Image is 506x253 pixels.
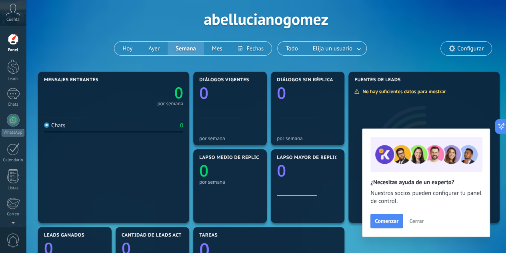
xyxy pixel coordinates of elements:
div: Leads [2,76,25,82]
div: WhatsApp [2,129,24,137]
span: Cuenta [6,17,20,22]
span: Mensajes entrantes [44,77,98,83]
a: 0 [114,82,183,103]
div: por semana [199,179,261,185]
span: Tareas [199,233,218,238]
span: Cerrar [409,218,424,224]
button: Cerrar [406,215,427,227]
div: Chats [44,122,66,129]
text: 0 [199,159,208,181]
span: Diálogos sin réplica [277,77,333,83]
div: por semana [199,135,261,141]
div: Calendario [2,158,25,163]
div: Correo [2,212,25,217]
span: Comenzar [375,218,398,224]
div: por semana [277,135,338,141]
button: Elija un usuario [306,42,366,55]
span: Fuentes de leads [354,77,401,83]
div: No hay suficientes datos para mostrar [354,88,451,95]
span: Leads ganados [44,233,84,238]
div: Chats [2,102,25,107]
text: 0 [277,82,286,104]
span: Elija un usuario [311,43,354,54]
span: Configurar [457,45,484,52]
text: 0 [199,82,208,104]
button: Mes [204,42,230,55]
button: Todo [278,42,306,55]
text: 0 [174,82,183,103]
h2: ¿Necesitas ayuda de un experto? [370,179,482,186]
button: Fechas [230,42,271,55]
button: Hoy [114,42,140,55]
button: Semana [168,42,204,55]
img: Chats [44,122,49,128]
button: Comenzar [370,214,403,228]
span: Nuestros socios pueden configurar tu panel de control. [370,189,482,205]
span: Cantidad de leads activos [122,233,193,238]
span: Lapso medio de réplica [199,155,262,161]
div: Panel [2,48,25,53]
div: por semana [157,102,183,106]
span: Diálogos vigentes [199,77,249,83]
button: Ayer [140,42,168,55]
div: 0 [180,122,183,129]
div: Listas [2,186,25,191]
span: Lapso mayor de réplica [277,155,340,161]
text: 0 [277,159,286,181]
